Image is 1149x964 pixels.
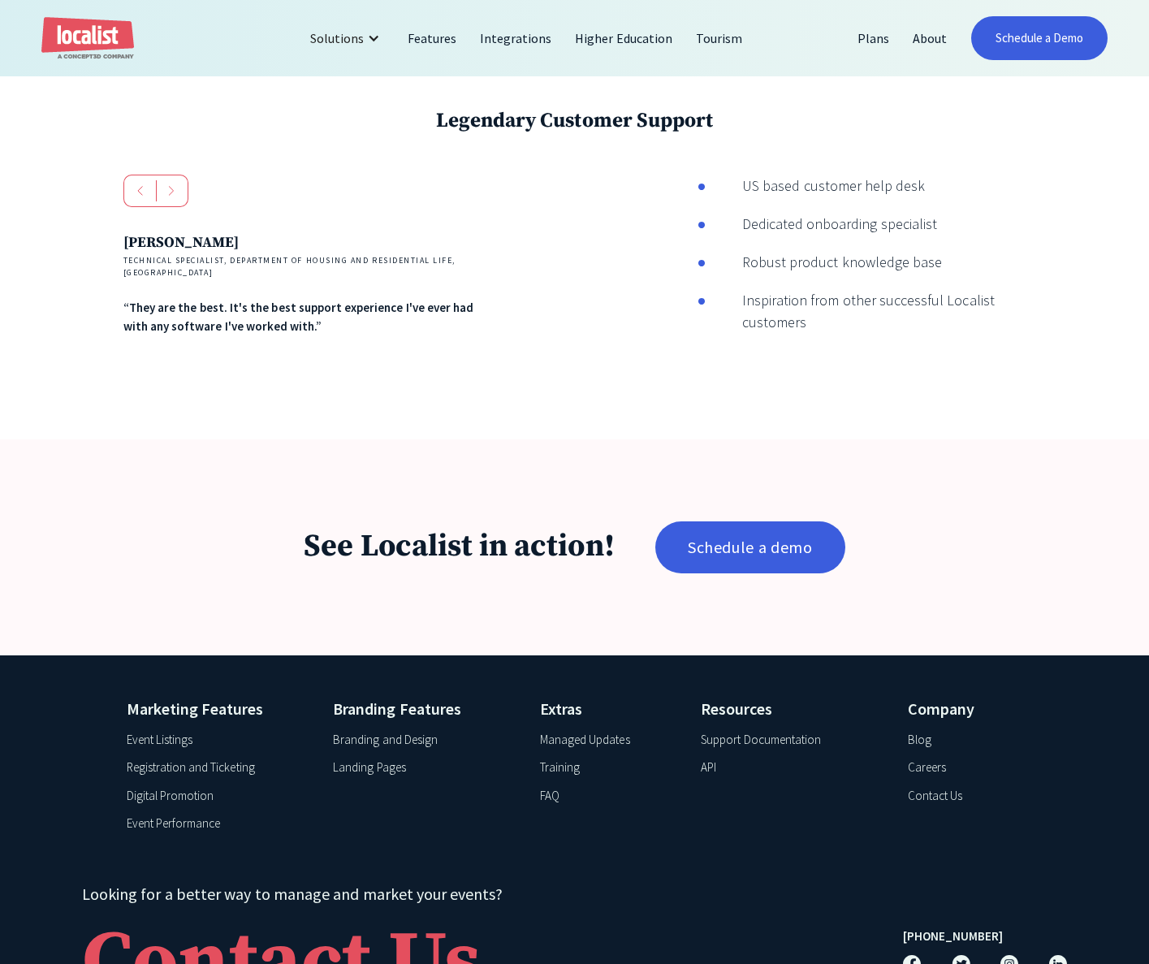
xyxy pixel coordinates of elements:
[564,19,685,58] a: Higher Education
[123,299,493,335] div: “They are the best. It's the best support experience I've ever had with any software I've worked ...
[846,19,901,58] a: Plans
[540,731,629,750] a: Managed Updates
[127,787,214,806] a: Digital Promotion
[540,697,678,721] h4: Extras
[908,731,931,750] a: Blog
[333,697,516,721] h4: Branding Features
[901,19,959,58] a: About
[696,893,812,927] button: Accept
[298,19,396,58] div: Solutions
[328,108,820,133] h3: Legendary Customer Support
[123,233,239,252] strong: [PERSON_NAME]
[216,845,934,883] p: If you decline, your information won’t be tracked when you visit this website. A single cookie wi...
[127,731,192,750] a: Event Listings
[123,254,493,279] h4: Technical Specialist, Department of Housing and Residential Life, [GEOGRAPHIC_DATA]
[82,882,862,906] h4: Looking for a better way to manage and market your events?
[123,175,493,378] div: carousel
[216,779,934,834] p: This website stores cookies on your computer. These cookies are used to collect information about...
[655,521,844,573] a: Schedule a demo
[156,175,188,207] div: next slide
[333,731,438,750] a: Branding and Design
[333,759,405,777] a: Landing Pages
[685,19,754,58] a: Tourism
[123,231,493,335] div: 1 of 3
[818,893,934,927] button: Decline
[706,251,942,273] div: Robust product knowledge base
[908,697,1023,721] h4: Company
[706,175,925,197] div: US based customer help desk
[706,289,1026,333] div: Inspiration from other successful Localist customers
[540,759,580,777] a: Training
[310,28,364,48] div: Solutions
[127,697,310,721] h4: Marketing Features
[903,927,1003,946] a: [PHONE_NUMBER]
[127,759,255,777] a: Registration and Ticketing
[701,697,884,721] h4: Resources
[971,16,1108,60] a: Schedule a Demo
[396,19,469,58] a: Features
[304,528,614,567] h1: See Localist in action!
[701,759,716,777] a: API
[701,731,821,750] a: Support Documentation
[205,768,944,938] div: Cookie banner
[908,759,946,777] a: Careers
[127,815,221,833] a: Event Performance
[469,19,564,58] a: Integrations
[706,213,937,235] div: Dedicated onboarding specialist
[41,17,134,60] a: home
[123,175,157,207] div: previous slide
